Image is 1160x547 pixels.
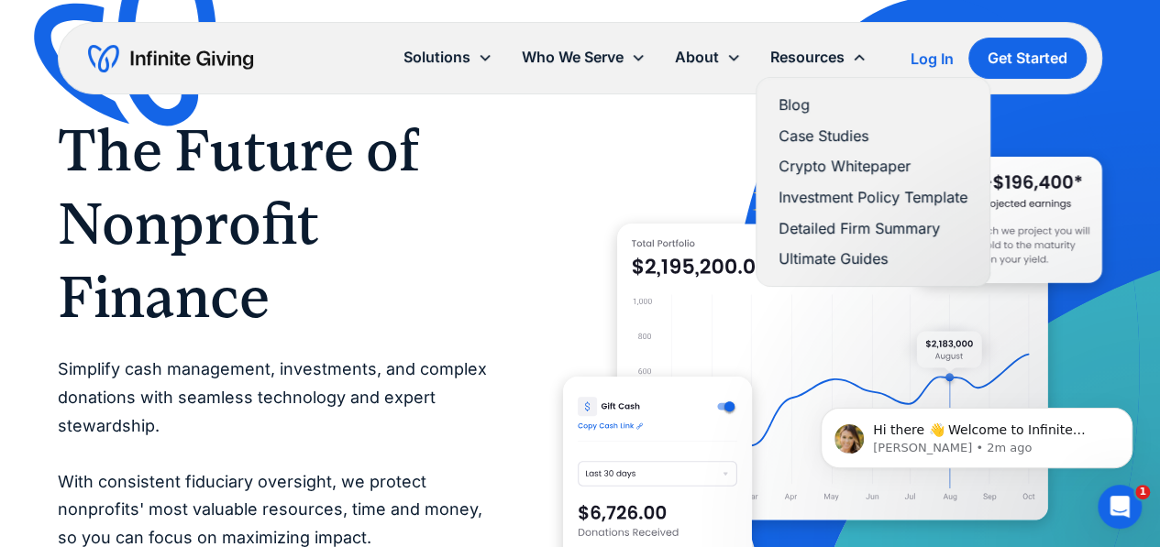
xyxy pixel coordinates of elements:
a: Get Started [968,38,1087,79]
div: Who We Serve [522,45,624,70]
a: home [88,44,253,73]
div: Solutions [389,38,507,77]
span: 1 [1135,485,1150,499]
div: About [675,45,719,70]
div: Resources [770,45,845,70]
h1: The Future of Nonprofit Finance [58,114,489,334]
a: Crypto Whitepaper [779,154,967,179]
a: Case Studies [779,124,967,148]
a: Log In [911,48,954,70]
a: Investment Policy Template [779,185,967,210]
div: Log In [911,51,954,66]
div: Solutions [403,45,470,70]
a: Blog [779,93,967,117]
a: Detailed Firm Summary [779,216,967,241]
div: About [660,38,756,77]
div: Resources [756,38,881,77]
iframe: Intercom live chat [1098,485,1142,529]
iframe: Intercom notifications message [793,369,1160,498]
a: Ultimate Guides [779,246,967,271]
div: Who We Serve [507,38,660,77]
img: nonprofit donation platform [617,224,1048,521]
nav: Resources [756,77,990,287]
